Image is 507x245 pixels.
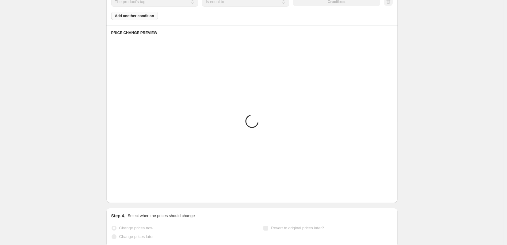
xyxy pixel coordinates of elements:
span: Revert to original prices later? [271,226,324,230]
h2: Step 4. [111,213,125,219]
span: Change prices now [119,226,153,230]
p: Select when the prices should change [128,213,195,219]
span: Change prices later [119,234,154,239]
h6: PRICE CHANGE PREVIEW [111,30,393,35]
